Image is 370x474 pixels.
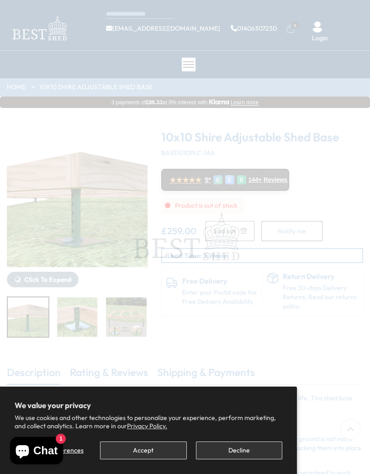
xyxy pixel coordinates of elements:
h2: We value your privacy [15,401,282,409]
inbox-online-store-chat: Shopify online store chat [7,437,66,467]
button: Decline [196,442,282,459]
a: Privacy Policy. [127,422,167,430]
button: Accept [100,442,186,459]
p: We use cookies and other technologies to personalize your experience, perform marketing, and coll... [15,414,282,430]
